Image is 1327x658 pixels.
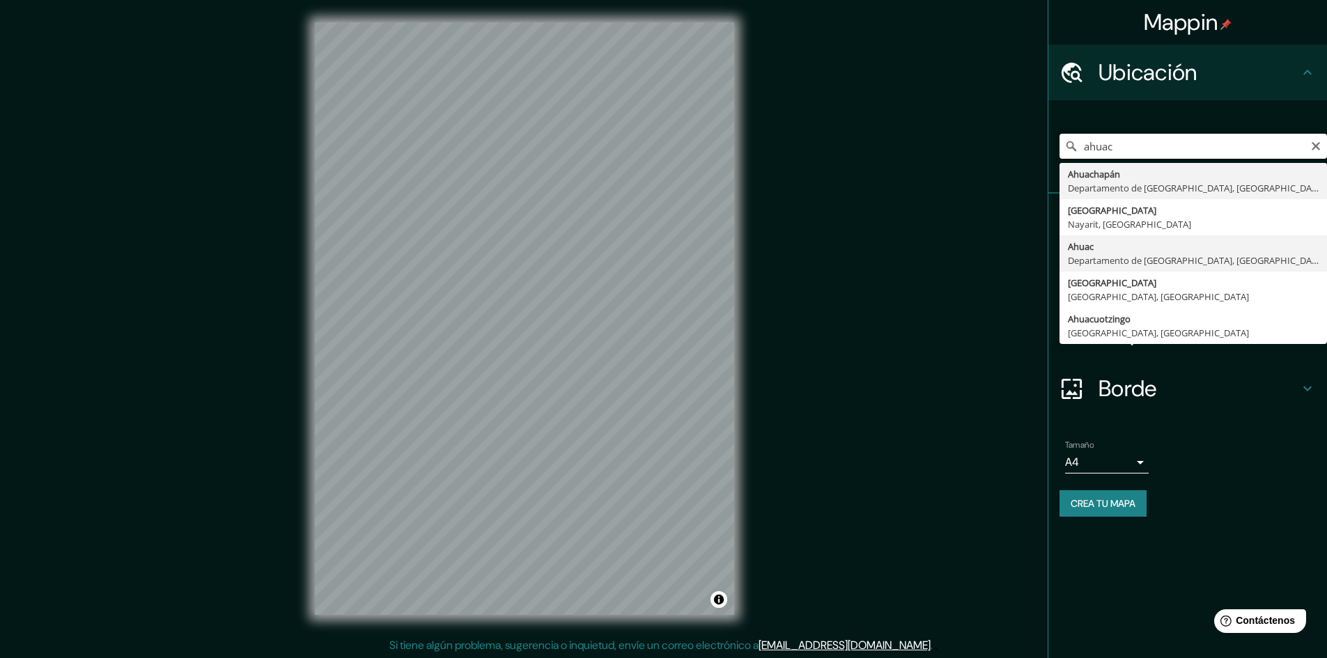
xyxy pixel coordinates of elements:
[1071,497,1135,510] font: Crea tu mapa
[1068,276,1156,289] font: [GEOGRAPHIC_DATA]
[1068,313,1131,325] font: Ahuacuotzingo
[1048,194,1327,249] div: Patas
[933,637,935,652] font: .
[1048,45,1327,100] div: Ubicación
[1060,490,1147,517] button: Crea tu mapa
[1065,455,1079,469] font: A4
[1048,361,1327,416] div: Borde
[1068,168,1120,180] font: Ahuachapán
[1068,240,1094,253] font: Ahuac
[1048,249,1327,305] div: Estilo
[1065,451,1149,473] div: A4
[1068,254,1325,267] font: Departamento de [GEOGRAPHIC_DATA], [GEOGRAPHIC_DATA]
[1310,139,1321,152] button: Claro
[1144,8,1218,37] font: Mappin
[1220,19,1232,30] img: pin-icon.png
[931,638,933,652] font: .
[1203,604,1312,643] iframe: Lanzador de widgets de ayuda
[1065,439,1094,451] font: Tamaño
[935,637,938,652] font: .
[1099,374,1157,403] font: Borde
[1060,134,1327,159] input: Elige tu ciudad o zona
[1068,218,1191,230] font: Nayarit, [GEOGRAPHIC_DATA]
[1099,58,1197,87] font: Ubicación
[389,638,759,652] font: Si tiene algún problema, sugerencia o inquietud, envíe un correo electrónico a
[1068,327,1249,339] font: [GEOGRAPHIC_DATA], [GEOGRAPHIC_DATA]
[759,638,931,652] a: [EMAIL_ADDRESS][DOMAIN_NAME]
[315,22,734,615] canvas: Mapa
[711,591,727,608] button: Activar o desactivar atribución
[1048,305,1327,361] div: Disposición
[1068,290,1249,303] font: [GEOGRAPHIC_DATA], [GEOGRAPHIC_DATA]
[1068,204,1156,217] font: [GEOGRAPHIC_DATA]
